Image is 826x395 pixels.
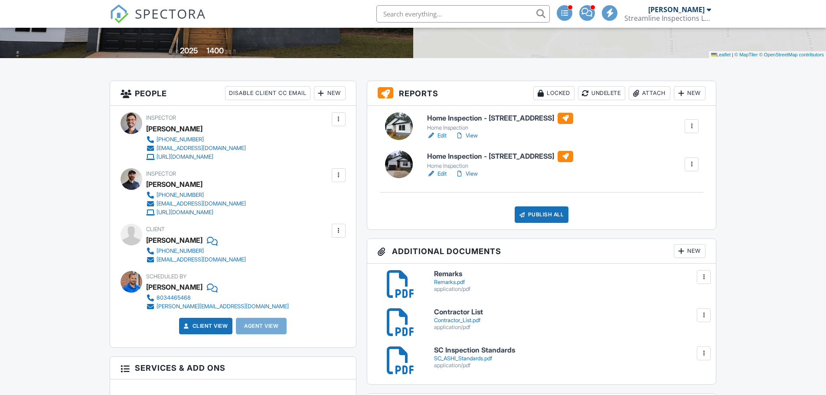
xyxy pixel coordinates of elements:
div: [URL][DOMAIN_NAME] [157,209,213,216]
a: Leaflet [711,52,731,57]
a: SPECTORA [110,12,206,30]
div: [PERSON_NAME] [146,178,202,191]
a: © OpenStreetMap contributors [759,52,824,57]
div: SC_ASHI_Standards.pdf [434,355,706,362]
div: Home Inspection [427,163,573,170]
div: Undelete [578,86,625,100]
a: [EMAIL_ADDRESS][DOMAIN_NAME] [146,255,246,264]
div: New [314,86,346,100]
a: [PHONE_NUMBER] [146,135,246,144]
img: The Best Home Inspection Software - Spectora [110,4,129,23]
a: Home Inspection - [STREET_ADDRESS] Home Inspection [427,113,573,132]
a: [URL][DOMAIN_NAME] [146,153,246,161]
a: Contractor List Contractor_List.pdf application/pdf [434,308,706,330]
div: 8034465468 [157,294,191,301]
span: Inspector [146,170,176,177]
div: application/pdf [434,362,706,369]
div: Disable Client CC Email [225,86,310,100]
div: [PHONE_NUMBER] [157,192,204,199]
div: Contractor_List.pdf [434,317,706,324]
h6: Contractor List [434,308,706,316]
a: Client View [182,322,228,330]
div: [EMAIL_ADDRESS][DOMAIN_NAME] [157,145,246,152]
div: 1400 [206,46,224,55]
div: [PERSON_NAME] [146,122,202,135]
div: [PERSON_NAME] [146,234,202,247]
a: View [455,170,478,178]
div: New [674,244,705,258]
h3: People [110,81,356,106]
span: Inspector [146,114,176,121]
a: SC Inspection Standards SC_ASHI_Standards.pdf application/pdf [434,346,706,369]
span: Scheduled By [146,273,186,280]
a: 8034465468 [146,294,289,302]
h3: Additional Documents [367,239,716,264]
div: Locked [533,86,575,100]
div: [PERSON_NAME] [146,281,202,294]
div: [PERSON_NAME] [648,5,705,14]
a: Remarks Remarks.pdf application/pdf [434,270,706,292]
div: [EMAIL_ADDRESS][DOMAIN_NAME] [157,200,246,207]
a: View [455,131,478,140]
a: [PHONE_NUMBER] [146,191,246,199]
span: Built [169,48,179,55]
div: [PHONE_NUMBER] [157,136,204,143]
div: application/pdf [434,324,706,331]
h3: Reports [367,81,716,106]
div: Streamline Inspections LLC [624,14,711,23]
a: © MapTiler [735,52,758,57]
div: application/pdf [434,286,706,293]
div: Home Inspection [427,124,573,131]
h6: Home Inspection - [STREET_ADDRESS] [427,151,573,162]
a: Edit [427,170,447,178]
div: New [674,86,705,100]
div: [EMAIL_ADDRESS][DOMAIN_NAME] [157,256,246,263]
div: [PERSON_NAME][EMAIL_ADDRESS][DOMAIN_NAME] [157,303,289,310]
span: SPECTORA [135,4,206,23]
a: [EMAIL_ADDRESS][DOMAIN_NAME] [146,144,246,153]
span: sq. ft. [225,48,237,55]
input: Search everything... [376,5,550,23]
div: Remarks.pdf [434,279,706,286]
a: [URL][DOMAIN_NAME] [146,208,246,217]
span: Client [146,226,165,232]
a: [PHONE_NUMBER] [146,247,246,255]
h6: Remarks [434,270,706,278]
a: [PERSON_NAME][EMAIL_ADDRESS][DOMAIN_NAME] [146,302,289,311]
div: [PHONE_NUMBER] [157,248,204,255]
h6: Home Inspection - [STREET_ADDRESS] [427,113,573,124]
div: Publish All [515,206,569,223]
div: Attach [629,86,670,100]
span: | [732,52,733,57]
h6: SC Inspection Standards [434,346,706,354]
a: [EMAIL_ADDRESS][DOMAIN_NAME] [146,199,246,208]
div: 2025 [180,46,198,55]
a: Edit [427,131,447,140]
div: [URL][DOMAIN_NAME] [157,153,213,160]
a: Home Inspection - [STREET_ADDRESS] Home Inspection [427,151,573,170]
h3: Services & Add ons [110,357,356,379]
